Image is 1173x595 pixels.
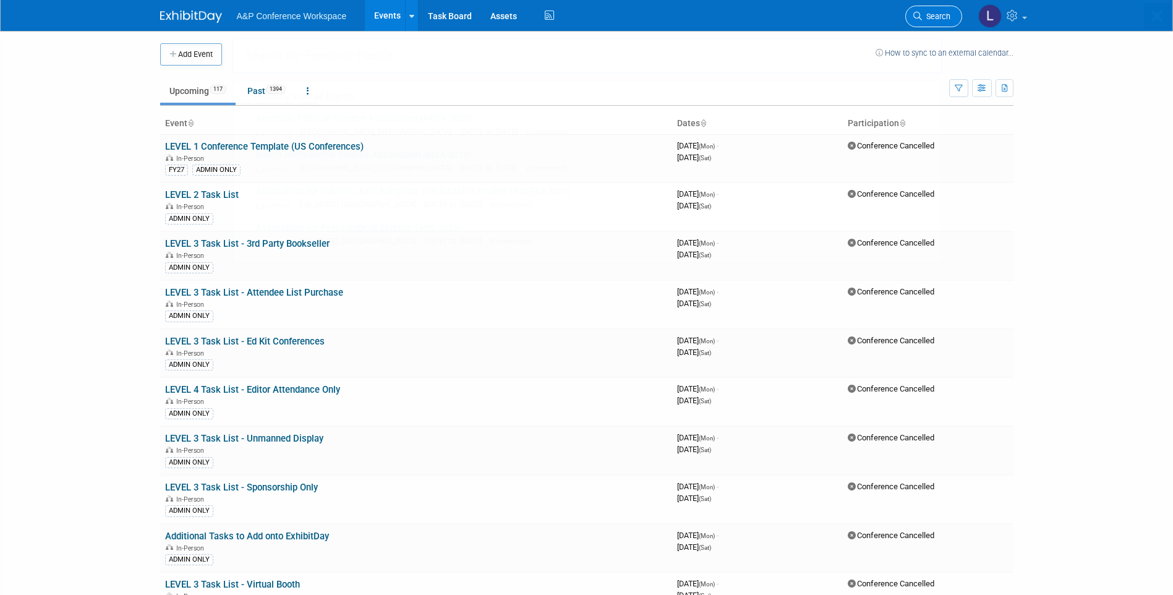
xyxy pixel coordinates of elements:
input: Search for Events or People... [232,38,943,74]
span: In-Person [255,201,297,209]
span: [DATE] to [DATE] [460,163,524,173]
span: [GEOGRAPHIC_DATA], [GEOGRAPHIC_DATA] [300,163,458,173]
div: Recently Viewed Events: [240,80,935,107]
span: [US_STATE], [GEOGRAPHIC_DATA] [300,200,422,209]
a: Association for Slavonic, East European, and Eurasian Studies (ASEEES 2025) In-Person [US_STATE],... [249,180,935,216]
span: (Committed) [490,200,532,209]
span: [DATE] to [DATE] [460,127,524,136]
a: British International Studies Association (BISA 2025) In-Person [GEOGRAPHIC_DATA], [GEOGRAPHIC_DA... [249,143,935,179]
span: (Committed) [490,237,532,246]
span: (Committed) [526,127,568,136]
span: [DATE] to [DATE] [424,236,488,246]
a: Association for Psychological Science (APS 2025) In-Person [US_STATE], [GEOGRAPHIC_DATA] [DATE] t... [249,216,935,252]
span: In-Person [255,128,297,136]
span: [GEOGRAPHIC_DATA], [GEOGRAPHIC_DATA] [300,127,458,136]
span: [DATE] to [DATE] [424,200,488,209]
span: In-Person [255,238,297,246]
span: (Committed) [526,164,568,173]
span: [US_STATE], [GEOGRAPHIC_DATA] [300,236,422,246]
a: American Political Science Association (APSA 2025) In-Person [GEOGRAPHIC_DATA], [GEOGRAPHIC_DATA]... [249,107,935,143]
span: In-Person [255,165,297,173]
